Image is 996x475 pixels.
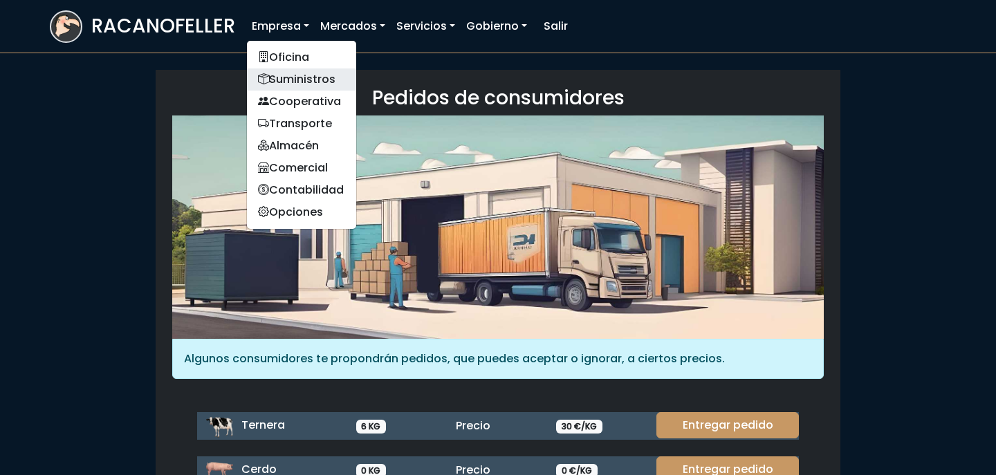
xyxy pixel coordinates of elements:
[538,12,573,40] a: Salir
[247,157,356,179] a: Comercial
[241,417,285,433] span: Ternera
[356,420,387,434] span: 6 KG
[172,115,824,339] img: orders.jpg
[247,113,356,135] a: Transporte
[247,135,356,157] a: Almacén
[172,86,824,110] h3: Pedidos de consumidores
[656,412,799,438] a: Entregar pedido
[172,339,824,379] div: Algunos consumidores te propondrán pedidos, que puedes aceptar o ignorar, a ciertos precios.
[205,412,233,440] img: ternera.png
[247,68,356,91] a: Suministros
[247,46,356,68] a: Oficina
[556,420,602,434] span: 30 €/KG
[247,91,356,113] a: Cooperativa
[51,12,81,38] img: logoracarojo.png
[448,418,548,434] div: Precio
[461,12,533,40] a: Gobierno
[315,12,391,40] a: Mercados
[391,12,461,40] a: Servicios
[246,12,315,40] a: Empresa
[247,201,356,223] a: Opciones
[91,15,235,38] h3: RACANOFELLER
[247,179,356,201] a: Contabilidad
[50,7,235,46] a: RACANOFELLER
